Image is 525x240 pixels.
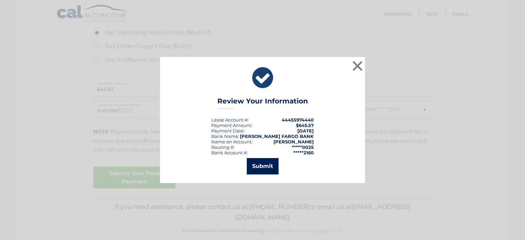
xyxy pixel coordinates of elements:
div: Bank Name: [211,133,239,139]
span: $645.57 [296,123,314,128]
button: × [351,59,364,73]
span: Payment Date [211,128,244,133]
div: Payment Amount: [211,123,252,128]
h3: Review Your Information [217,97,308,109]
div: Bank Account #: [211,150,248,155]
strong: [PERSON_NAME] FARGO BANK [240,133,314,139]
div: Routing #: [211,144,234,150]
div: Name on Account: [211,139,253,144]
div: Lease Account #: [211,117,249,123]
strong: 44455974440 [282,117,314,123]
div: : [211,128,245,133]
strong: [PERSON_NAME] [273,139,314,144]
button: Submit [247,158,279,174]
span: [DATE] [297,128,314,133]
